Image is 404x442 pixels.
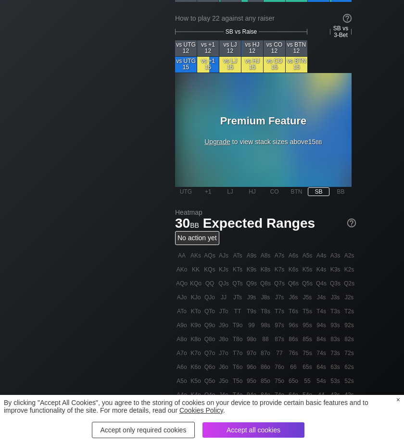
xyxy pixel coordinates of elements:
[342,263,356,276] div: K2s
[259,332,272,346] div: 88
[287,319,300,332] div: 96s
[342,249,356,262] div: A2s
[301,346,314,360] div: 75s
[204,138,230,146] span: Upgrade
[245,346,258,360] div: 97o
[203,319,216,332] div: Q9o
[273,305,286,318] div: T7s
[286,40,307,56] div: vs BTN 12
[342,346,356,360] div: 72s
[217,360,230,374] div: J6o
[301,388,314,402] div: 54o
[273,388,286,402] div: 74o
[315,319,328,332] div: 94s
[219,187,241,196] div: LJ
[217,332,230,346] div: J8o
[315,332,328,346] div: 84s
[287,305,300,318] div: T6s
[231,346,244,360] div: T7o
[316,138,322,146] span: bb
[245,360,258,374] div: 96o
[231,305,244,318] div: TT
[203,249,216,262] div: AQs
[217,319,230,332] div: J9o
[197,57,219,73] div: vs +1 15
[217,277,230,290] div: QJs
[264,57,285,73] div: vs CO 15
[315,291,328,304] div: J4s
[217,249,230,262] div: AJs
[328,319,342,332] div: 93s
[273,249,286,262] div: A7s
[259,346,272,360] div: 87o
[245,319,258,332] div: 99
[245,249,258,262] div: A9s
[273,319,286,332] div: 97s
[245,263,258,276] div: K9s
[342,332,356,346] div: 82s
[226,28,257,35] span: SB vs Raise
[231,263,244,276] div: KTs
[342,13,353,24] img: help.32db89a4.svg
[328,388,342,402] div: 43s
[203,388,216,402] div: Q4o
[264,40,285,56] div: vs CO 12
[175,332,189,346] div: A8o
[245,332,258,346] div: 98o
[203,332,216,346] div: Q8o
[175,360,189,374] div: A6o
[273,346,286,360] div: 77
[175,249,189,262] div: AA
[342,319,356,332] div: 92s
[301,277,314,290] div: Q5s
[328,249,342,262] div: A3s
[175,374,189,388] div: A5o
[4,399,392,414] div: By clicking "Accept All Cookies", you agree to the storing of cookies on your device to provide c...
[231,360,244,374] div: T6o
[231,388,244,402] div: T4o
[175,388,189,402] div: A4o
[174,216,201,232] span: 30
[287,291,300,304] div: J6s
[287,388,300,402] div: 64o
[203,374,216,388] div: Q5o
[217,388,230,402] div: J4o
[330,187,352,196] div: BB
[175,40,197,56] div: vs UTG 12
[301,374,314,388] div: 55
[315,388,328,402] div: 44
[245,374,258,388] div: 95o
[259,374,272,388] div: 85o
[217,291,230,304] div: JJ
[202,422,304,438] div: Accept all cookies
[189,291,202,304] div: KJo
[189,249,202,262] div: AKs
[342,360,356,374] div: 62s
[315,249,328,262] div: A4s
[308,187,329,196] div: SB
[328,346,342,360] div: 73s
[264,187,285,196] div: CO
[189,277,202,290] div: KQo
[273,291,286,304] div: J7s
[286,187,307,196] div: BTN
[315,374,328,388] div: 54s
[328,277,342,290] div: Q3s
[259,263,272,276] div: K8s
[273,374,286,388] div: 75o
[175,319,189,332] div: A9o
[197,40,219,56] div: vs +1 12
[315,263,328,276] div: K4s
[315,346,328,360] div: 74s
[287,277,300,290] div: Q6s
[241,187,263,196] div: HJ
[189,305,202,318] div: KTo
[219,40,241,56] div: vs LJ 12
[175,277,189,290] div: AQo
[259,360,272,374] div: 86o
[241,40,263,56] div: vs HJ 12
[342,305,356,318] div: T2s
[273,360,286,374] div: 76o
[259,277,272,290] div: Q8s
[342,277,356,290] div: Q2s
